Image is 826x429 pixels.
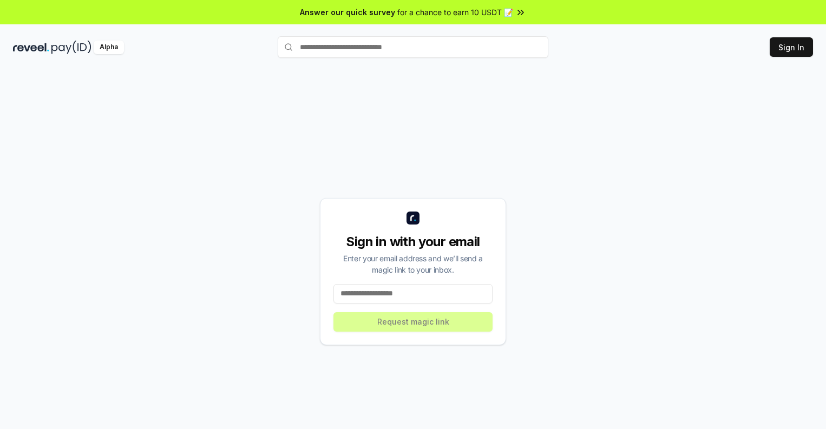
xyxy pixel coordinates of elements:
[94,41,124,54] div: Alpha
[770,37,813,57] button: Sign In
[407,212,419,225] img: logo_small
[333,233,493,250] div: Sign in with your email
[13,41,49,54] img: reveel_dark
[397,6,513,18] span: for a chance to earn 10 USDT 📝
[333,253,493,275] div: Enter your email address and we’ll send a magic link to your inbox.
[300,6,395,18] span: Answer our quick survey
[51,41,91,54] img: pay_id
